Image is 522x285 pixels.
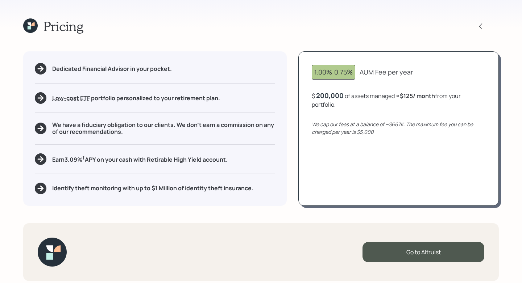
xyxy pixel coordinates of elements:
[52,185,253,192] h5: Identify theft monitoring with up to $1 Million of identity theft insurance.
[52,95,220,102] h5: portfolio personalized to your retirement plan.
[52,65,172,72] h5: Dedicated Financial Advisor in your pocket.
[314,68,332,76] span: 1.00%
[52,154,228,163] h5: Earn 3.09 % APY on your cash with Retirable High Yield account.
[82,154,85,161] sup: †
[52,122,275,135] h5: We have a fiduciary obligation to our clients. We don't earn a commission on any of our recommend...
[316,91,344,100] div: 200,000
[360,67,413,77] div: AUM Fee per year
[362,242,484,262] div: Go to Altruist
[52,94,90,102] span: Low-cost ETF
[312,121,473,135] i: We cap our fees at a balance of ~$667K. The maximum fee you can be charged per year is $5,000
[43,18,83,34] h1: Pricing
[312,91,485,109] div: $ of assets managed ≈ from your portfolio .
[314,67,353,77] div: 0.75%
[400,92,435,100] b: $125 / month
